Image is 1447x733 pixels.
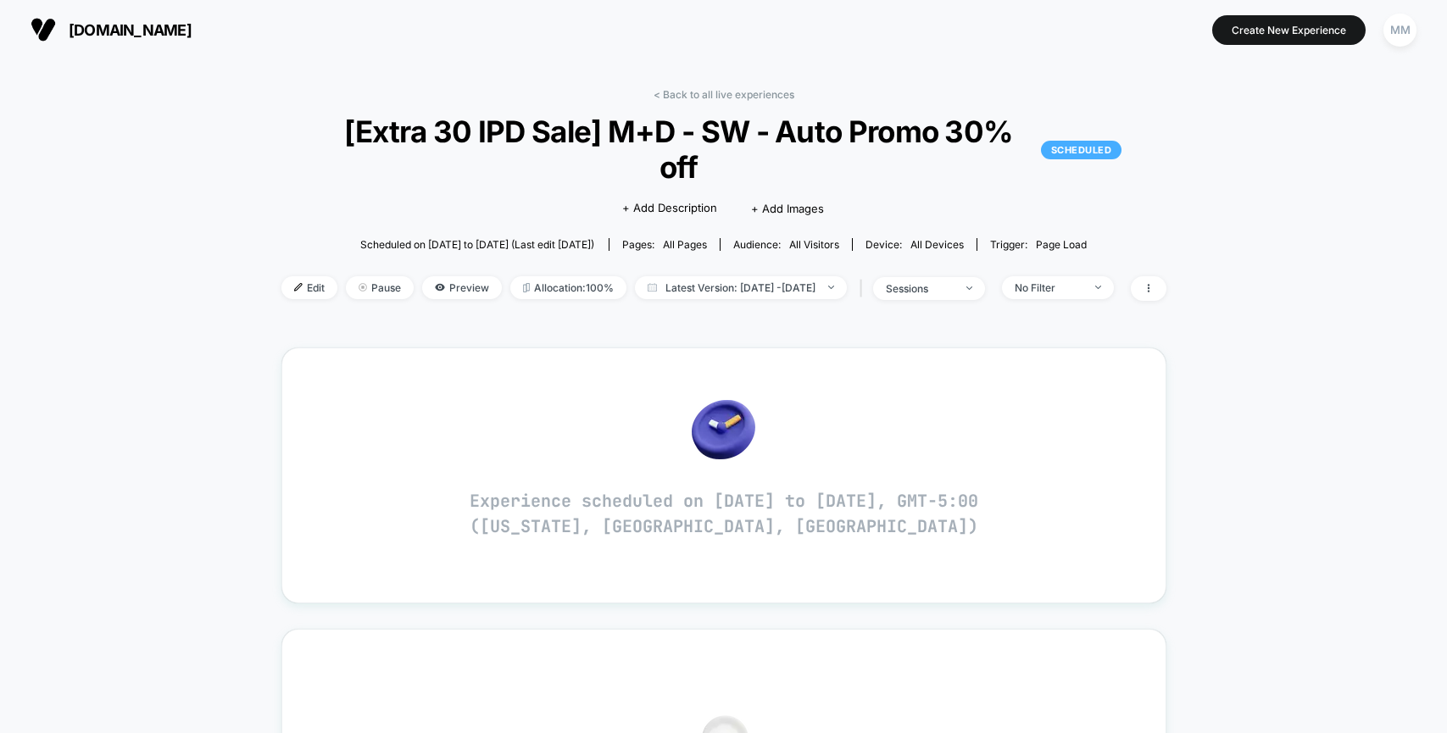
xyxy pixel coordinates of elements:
[346,276,414,299] span: Pause
[1212,15,1366,45] button: Create New Experience
[663,238,707,251] span: all pages
[966,286,972,290] img: end
[692,400,755,459] img: no_data
[990,238,1087,251] div: Trigger:
[789,238,839,251] span: All Visitors
[1036,238,1087,251] span: Page Load
[886,282,954,295] div: sessions
[622,200,717,217] span: + Add Description
[25,16,197,43] button: [DOMAIN_NAME]
[510,276,626,299] span: Allocation: 100%
[294,283,303,292] img: edit
[359,283,367,292] img: end
[733,238,839,251] div: Audience:
[1383,14,1416,47] div: MM
[852,238,977,251] span: Device:
[635,276,847,299] span: Latest Version: [DATE] - [DATE]
[31,17,56,42] img: Visually logo
[69,21,192,39] span: [DOMAIN_NAME]
[622,238,707,251] div: Pages:
[281,276,337,299] span: Edit
[470,488,978,539] p: Experience scheduled on [DATE] to [DATE], GMT-5:00 ([US_STATE], [GEOGRAPHIC_DATA], [GEOGRAPHIC_DA...
[1041,141,1122,159] p: SCHEDULED
[751,202,824,215] span: + Add Images
[1378,13,1422,47] button: MM
[910,238,964,251] span: all devices
[1015,281,1082,294] div: No Filter
[828,286,834,289] img: end
[648,283,657,292] img: calendar
[326,114,1122,185] span: [Extra 30 IPD Sale] M+D - SW - Auto Promo 30% off
[654,88,794,101] a: < Back to all live experiences
[360,238,594,251] span: Scheduled on [DATE] to [DATE] (Last edit [DATE])
[1095,286,1101,289] img: end
[855,276,873,301] span: |
[422,276,502,299] span: Preview
[523,283,530,292] img: rebalance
